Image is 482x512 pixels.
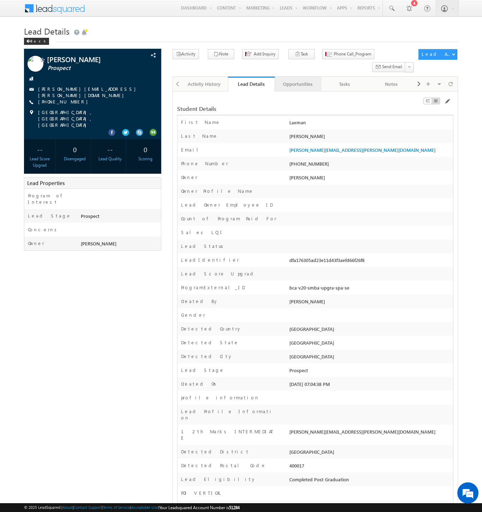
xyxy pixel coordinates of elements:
[321,77,368,91] a: Tasks
[334,51,371,57] span: Phone Call_Program
[131,156,159,162] div: Scoring
[96,143,124,156] div: --
[177,106,359,112] div: Student Details
[26,156,54,168] div: Lead Score Upgrad
[288,49,315,59] button: Task
[288,119,453,129] div: Laxman
[47,56,132,63] span: [PERSON_NAME]
[372,62,405,72] button: Send Email
[28,56,43,74] img: Profile photo
[181,462,266,469] label: Detected Postal Code
[275,77,321,91] a: Opportunities
[26,143,54,156] div: --
[288,133,453,143] div: [PERSON_NAME]
[181,188,254,194] label: Owner Profile Name
[24,38,49,45] div: Back
[131,143,159,156] div: 0
[288,428,453,438] div: [PERSON_NAME][EMAIL_ADDRESS][PERSON_NAME][DOMAIN_NAME]
[24,37,53,43] a: Back
[289,147,435,153] a: [PERSON_NAME][EMAIL_ADDRESS][PERSON_NAME][DOMAIN_NAME]
[103,505,130,510] a: Terms of Service
[288,462,453,472] div: 400017
[24,504,240,511] span: © 2025 LeadSquared | | | | |
[327,80,362,88] div: Tasks
[374,80,408,88] div: Notes
[12,37,30,46] img: d_60004797649_company_0_60004797649
[181,381,217,387] label: Created On
[288,339,453,349] div: [GEOGRAPHIC_DATA]
[48,65,132,72] span: Prospect
[9,65,129,212] textarea: Type your message and hit 'Enter'
[181,270,256,277] label: Lead Score Upgrad
[38,109,149,128] span: [GEOGRAPHIC_DATA], [GEOGRAPHIC_DATA], [GEOGRAPHIC_DATA]
[61,143,89,156] div: 0
[181,490,222,496] label: POI VERTICAL
[288,160,453,170] div: [PHONE_NUMBER]
[422,51,452,57] div: Lead Actions
[61,156,89,162] div: Disengaged
[322,49,374,59] button: Phone Call_Program
[288,284,453,294] div: bca-v20-smba-upgra-spa-se
[96,218,128,227] em: Start Chat
[181,476,256,482] label: Lead Eligibility
[288,353,453,363] div: [GEOGRAPHIC_DATA]
[181,133,218,139] label: Last Name
[181,202,273,208] label: Lead Owner Employee ID
[38,99,91,106] span: [PHONE_NUMBER]
[382,64,402,70] span: Send Email
[288,476,453,486] div: Completed Post Graduation
[181,257,239,263] label: LeadIdentifier
[181,408,277,421] label: Lead Profile Information
[37,37,119,46] div: Chat with us now
[181,243,226,249] label: Lead Status
[418,49,457,60] button: Lead Actions
[24,25,70,37] span: Lead Details
[74,505,102,510] a: Contact Support
[181,174,198,180] label: Owner
[181,284,245,291] label: ProgramExternal_ID
[288,448,453,458] div: [GEOGRAPHIC_DATA]
[208,49,234,59] button: Note
[81,240,116,246] span: [PERSON_NAME]
[27,179,65,186] span: Lead Properties
[254,51,276,57] span: Add Inquiry
[242,49,279,59] button: Add Inquiry
[38,86,139,98] a: [PERSON_NAME][EMAIL_ADDRESS][PERSON_NAME][DOMAIN_NAME]
[28,213,71,219] label: Lead Stage
[62,505,73,510] a: About
[181,367,224,373] label: Lead Stage
[288,367,453,377] div: Prospect
[288,257,453,267] div: dfa176305ad23e11d43f3aefd66f26f8
[181,312,205,318] label: Gender
[281,80,315,88] div: Opportunities
[288,326,453,335] div: [GEOGRAPHIC_DATA]
[181,119,221,125] label: First Name
[131,505,158,510] a: Acceptable Use
[181,394,259,401] label: profile information
[288,298,453,308] div: [PERSON_NAME]
[173,49,199,59] button: Activity
[181,147,204,153] label: Email
[96,156,124,162] div: Lead Quality
[181,339,239,346] label: Detected State
[368,77,415,91] a: Notes
[181,229,224,236] label: Sales LQI
[28,240,44,246] label: Owner
[288,381,453,391] div: [DATE] 07:04:38 PM
[181,77,228,91] a: Activity History
[289,174,325,180] span: [PERSON_NAME]
[181,448,249,455] label: Detected District
[181,326,242,332] label: Detected Country
[181,215,277,222] label: Count of Program Paid For
[229,505,240,510] span: 51284
[79,213,161,222] div: Prospect
[181,353,233,359] label: Detected City
[28,226,59,233] label: Concerns
[233,81,269,87] div: Lead Details
[181,160,228,167] label: Phone Number
[228,77,275,91] a: Lead Details
[181,428,277,441] label: 12th Marks INTERMEDIATE
[181,298,218,304] label: Created By
[159,505,240,510] span: Your Leadsquared Account Number is
[187,80,222,88] div: Activity History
